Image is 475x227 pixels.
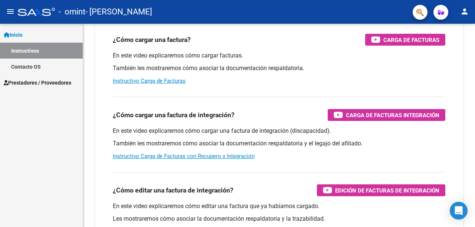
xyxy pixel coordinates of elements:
[113,52,445,60] p: En este video explicaremos cómo cargar facturas.
[113,64,445,72] p: También les mostraremos cómo asociar la documentación respaldatoria.
[113,215,445,223] p: Les mostraremos cómo asociar la documentación respaldatoria y la trazabilidad.
[460,7,469,16] mat-icon: person
[450,202,468,220] div: Open Intercom Messenger
[6,7,15,16] mat-icon: menu
[113,34,191,45] h3: ¿Cómo cargar una factura?
[113,139,445,148] p: También les mostraremos cómo asociar la documentación respaldatoria y el legajo del afiliado.
[113,202,445,210] p: En este video explicaremos cómo editar una factura que ya habíamos cargado.
[113,185,233,195] h3: ¿Cómo editar una factura de integración?
[85,4,152,20] span: - [PERSON_NAME]
[113,127,445,135] p: En este video explicaremos cómo cargar una factura de integración (discapacidad).
[113,78,186,84] a: Instructivo Carga de Facturas
[113,153,255,159] a: Instructivo Carga de Facturas con Recupero x Integración
[365,34,445,46] button: Carga de Facturas
[328,109,445,121] button: Carga de Facturas Integración
[346,111,439,120] span: Carga de Facturas Integración
[59,4,85,20] span: - omint
[335,186,439,195] span: Edición de Facturas de integración
[4,31,23,39] span: Inicio
[383,35,439,45] span: Carga de Facturas
[317,184,445,196] button: Edición de Facturas de integración
[113,110,235,120] h3: ¿Cómo cargar una factura de integración?
[4,79,71,87] span: Prestadores / Proveedores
